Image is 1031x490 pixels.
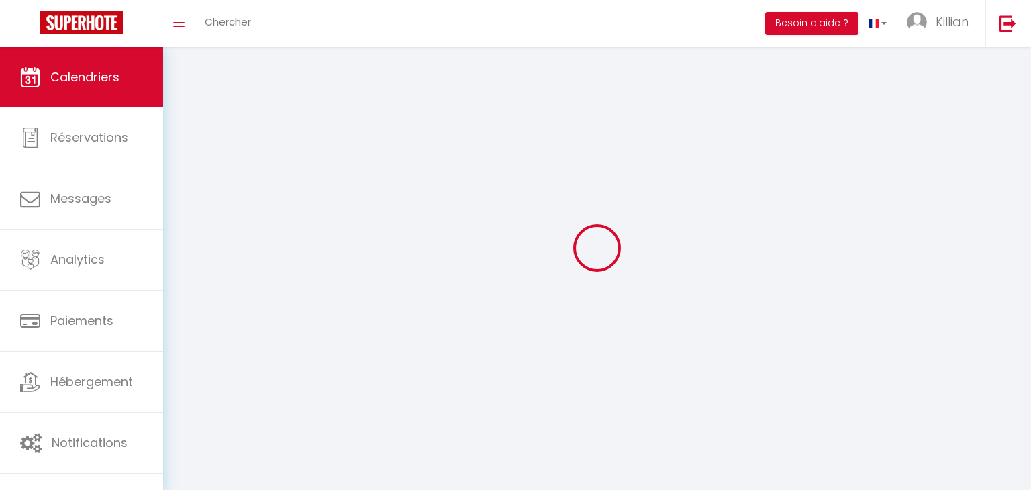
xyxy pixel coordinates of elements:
[205,15,251,29] span: Chercher
[50,312,113,329] span: Paiements
[50,251,105,268] span: Analytics
[50,68,119,85] span: Calendriers
[50,129,128,146] span: Réservations
[999,15,1016,32] img: logout
[50,190,111,207] span: Messages
[50,373,133,390] span: Hébergement
[936,13,969,30] span: Killian
[765,12,858,35] button: Besoin d'aide ?
[52,434,128,451] span: Notifications
[40,11,123,34] img: Super Booking
[907,12,927,32] img: ...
